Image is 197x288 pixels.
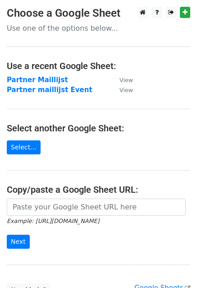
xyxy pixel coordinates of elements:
h4: Copy/paste a Google Sheet URL: [7,184,190,195]
a: Partner maillijst Event [7,86,92,94]
p: Use one of the options below... [7,23,190,33]
small: View [119,77,133,84]
h4: Select another Google Sheet: [7,123,190,134]
h4: Use a recent Google Sheet: [7,60,190,71]
a: Partner Maillijst [7,76,68,84]
a: View [110,76,133,84]
small: View [119,87,133,93]
input: Next [7,235,30,249]
input: Paste your Google Sheet URL here [7,199,186,216]
h3: Choose a Google Sheet [7,7,190,20]
a: View [110,86,133,94]
a: Select... [7,140,41,154]
small: Example: [URL][DOMAIN_NAME] [7,218,99,224]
